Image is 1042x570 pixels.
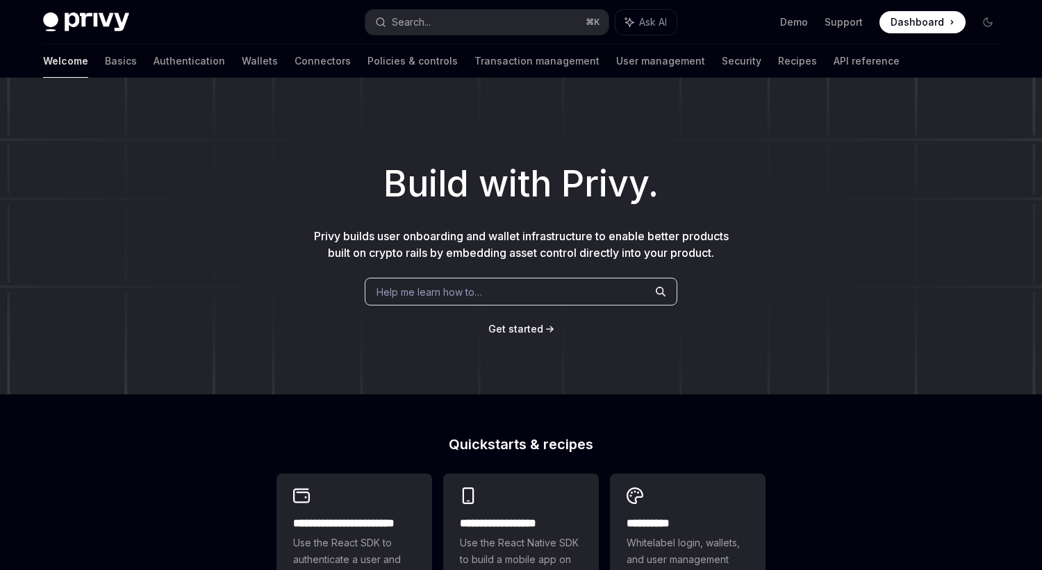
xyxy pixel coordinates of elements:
a: API reference [834,44,900,78]
button: Toggle dark mode [977,11,999,33]
div: Search... [392,14,431,31]
h1: Build with Privy. [22,157,1020,211]
a: Policies & controls [367,44,458,78]
img: dark logo [43,12,129,32]
a: Get started [488,322,543,336]
span: Privy builds user onboarding and wallet infrastructure to enable better products built on crypto ... [314,229,729,260]
span: Get started [488,323,543,335]
span: ⌘ K [586,17,600,28]
button: Ask AI [615,10,677,35]
a: Authentication [154,44,225,78]
a: Recipes [778,44,817,78]
span: Help me learn how to… [377,285,482,299]
h2: Quickstarts & recipes [276,437,766,451]
a: Connectors [295,44,351,78]
a: User management [616,44,705,78]
a: Dashboard [879,11,966,33]
a: Security [722,44,761,78]
button: Search...⌘K [365,10,609,35]
a: Demo [780,15,808,29]
span: Dashboard [891,15,944,29]
a: Welcome [43,44,88,78]
a: Wallets [242,44,278,78]
a: Transaction management [474,44,599,78]
a: Basics [105,44,137,78]
a: Support [825,15,863,29]
span: Ask AI [639,15,667,29]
